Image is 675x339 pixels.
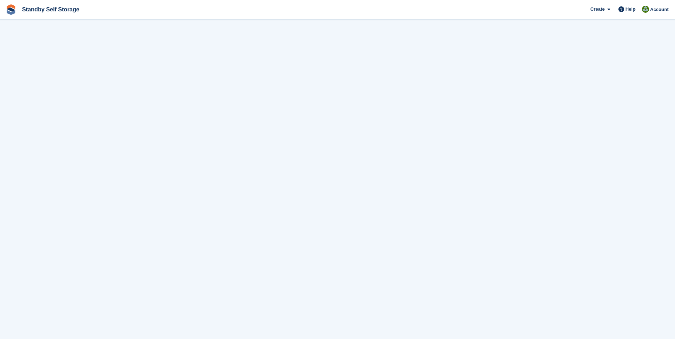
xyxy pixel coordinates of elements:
span: Account [650,6,669,13]
img: Steve Hambridge [642,6,649,13]
a: Standby Self Storage [19,4,82,15]
span: Help [626,6,636,13]
span: Create [590,6,605,13]
img: stora-icon-8386f47178a22dfd0bd8f6a31ec36ba5ce8667c1dd55bd0f319d3a0aa187defe.svg [6,4,16,15]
